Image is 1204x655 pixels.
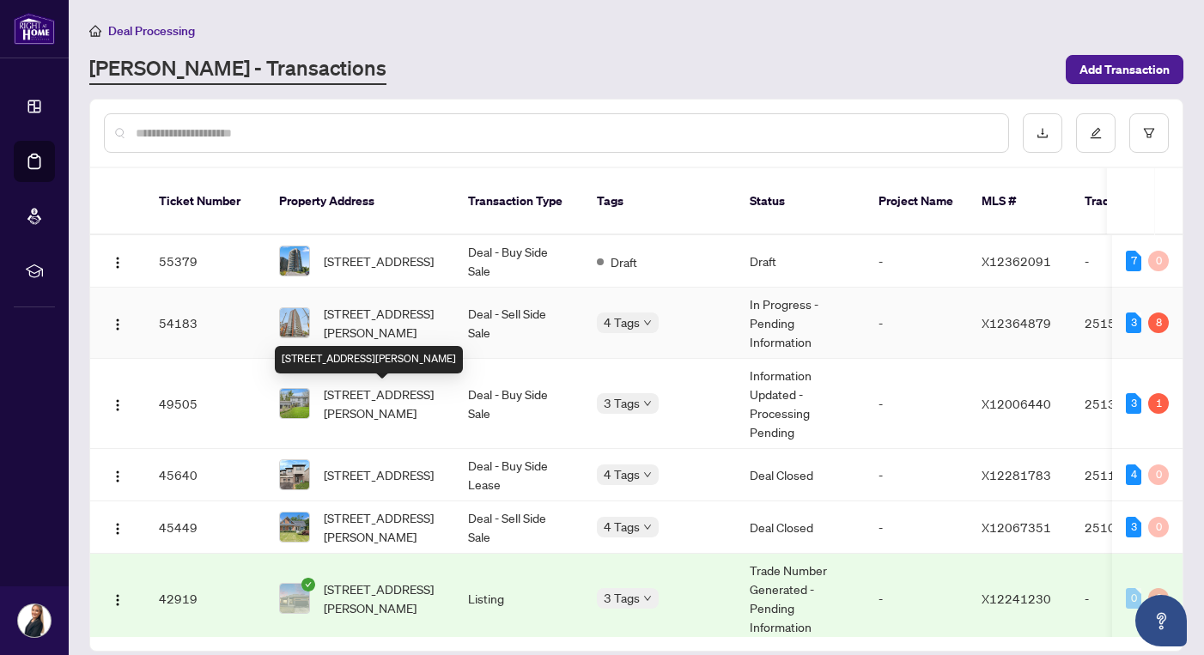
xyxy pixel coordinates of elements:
[982,591,1051,606] span: X12241230
[982,519,1051,535] span: X12067351
[324,252,434,270] span: [STREET_ADDRESS]
[111,318,125,331] img: Logo
[643,523,652,531] span: down
[604,312,640,332] span: 4 Tags
[324,508,441,546] span: [STREET_ADDRESS][PERSON_NAME]
[1071,288,1191,359] td: 2515389 - NS
[145,359,265,449] td: 49505
[736,554,865,644] td: Trade Number Generated - Pending Information
[736,168,865,235] th: Status
[145,235,265,288] td: 55379
[145,168,265,235] th: Ticket Number
[111,522,125,536] img: Logo
[111,593,125,607] img: Logo
[145,288,265,359] td: 54183
[604,464,640,484] span: 4 Tags
[865,235,968,288] td: -
[1079,56,1170,83] span: Add Transaction
[111,470,125,483] img: Logo
[454,168,583,235] th: Transaction Type
[265,168,454,235] th: Property Address
[1076,113,1116,153] button: edit
[1143,127,1155,139] span: filter
[1071,449,1191,501] td: 2511608
[324,465,434,484] span: [STREET_ADDRESS]
[301,578,315,591] span: check-circle
[18,604,51,637] img: Profile Icon
[1066,55,1183,84] button: Add Transaction
[108,23,195,39] span: Deal Processing
[280,308,309,337] img: thumbnail-img
[454,449,583,501] td: Deal - Buy Side Lease
[1071,554,1191,644] td: -
[604,393,640,413] span: 3 Tags
[1071,168,1191,235] th: Trade Number
[643,399,652,408] span: down
[968,168,1071,235] th: MLS #
[982,253,1051,269] span: X12362091
[865,501,968,554] td: -
[736,288,865,359] td: In Progress - Pending Information
[1023,113,1062,153] button: download
[1126,393,1141,414] div: 3
[454,288,583,359] td: Deal - Sell Side Sale
[982,467,1051,482] span: X12281783
[865,168,968,235] th: Project Name
[1148,393,1169,414] div: 1
[111,256,125,270] img: Logo
[145,449,265,501] td: 45640
[104,513,131,541] button: Logo
[454,554,583,644] td: Listing
[280,389,309,418] img: thumbnail-img
[1126,517,1141,537] div: 3
[89,25,101,37] span: home
[982,315,1051,331] span: X12364879
[1148,312,1169,333] div: 8
[604,588,640,608] span: 3 Tags
[1148,588,1169,609] div: 0
[1071,359,1191,449] td: 2513876
[736,359,865,449] td: Information Updated - Processing Pending
[454,235,583,288] td: Deal - Buy Side Sale
[454,359,583,449] td: Deal - Buy Side Sale
[104,461,131,488] button: Logo
[865,288,968,359] td: -
[643,594,652,603] span: down
[1135,595,1187,646] button: Open asap
[89,54,386,85] a: [PERSON_NAME] - Transactions
[736,501,865,554] td: Deal Closed
[1148,464,1169,485] div: 0
[982,396,1051,411] span: X12006440
[865,554,968,644] td: -
[1148,517,1169,537] div: 0
[736,235,865,288] td: Draft
[1090,127,1102,139] span: edit
[104,585,131,612] button: Logo
[865,359,968,449] td: -
[611,252,637,271] span: Draft
[604,517,640,537] span: 4 Tags
[280,512,309,542] img: thumbnail-img
[324,385,441,422] span: [STREET_ADDRESS][PERSON_NAME]
[454,501,583,554] td: Deal - Sell Side Sale
[1129,113,1169,153] button: filter
[736,449,865,501] td: Deal Closed
[1126,464,1141,485] div: 4
[1148,251,1169,271] div: 0
[145,554,265,644] td: 42919
[145,501,265,554] td: 45449
[1126,312,1141,333] div: 3
[643,318,652,327] span: down
[280,246,309,276] img: thumbnail-img
[14,13,55,45] img: logo
[280,460,309,489] img: thumbnail-img
[280,584,309,613] img: thumbnail-img
[104,390,131,417] button: Logo
[1071,235,1191,288] td: -
[865,449,968,501] td: -
[324,579,441,617] span: [STREET_ADDRESS][PERSON_NAME]
[1126,588,1141,609] div: 0
[1126,251,1141,271] div: 7
[324,304,441,342] span: [STREET_ADDRESS][PERSON_NAME]
[111,398,125,412] img: Logo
